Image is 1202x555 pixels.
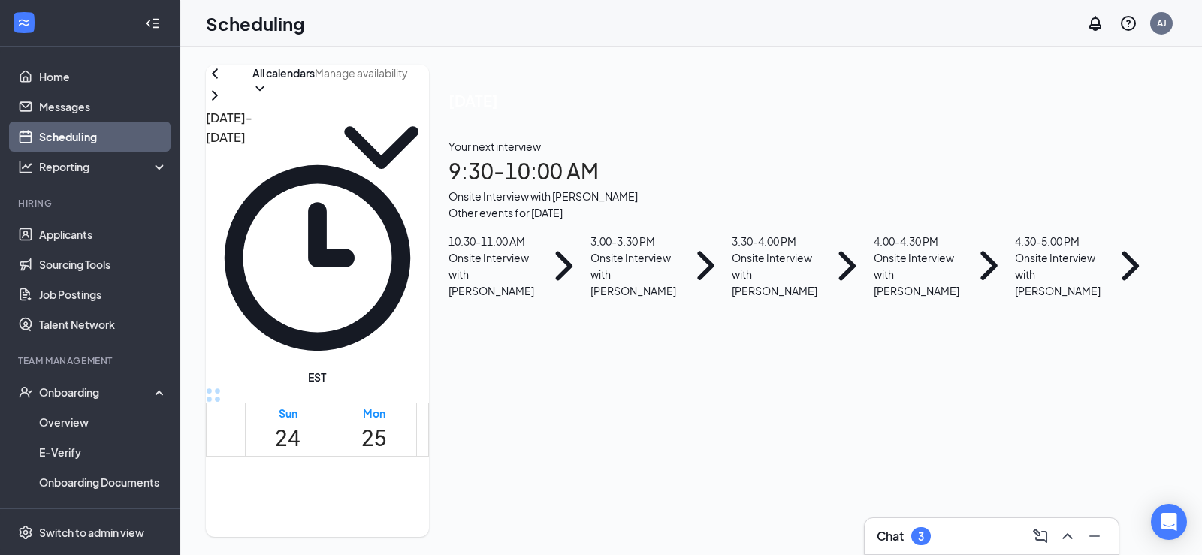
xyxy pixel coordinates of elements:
h1: 9:30 - 10:00 AM [448,155,1157,188]
svg: ChevronDown [315,81,448,214]
a: August 24, 2025 [272,403,304,456]
svg: Minimize [1086,527,1104,545]
div: Other events for [DATE] [448,204,1157,221]
svg: Settings [18,525,33,540]
h1: 24 [275,421,300,454]
svg: UserCheck [18,385,33,400]
div: Onsite Interview with [PERSON_NAME] [1015,249,1101,299]
svg: Clock [206,146,429,369]
div: Onsite Interview with [PERSON_NAME] [590,249,676,299]
svg: ComposeMessage [1031,527,1049,545]
svg: ChevronRight [206,86,224,104]
svg: ChevronRight [680,233,732,299]
a: Onboarding Documents [39,467,168,497]
svg: Analysis [18,159,33,174]
a: Overview [39,407,168,437]
div: Switch to admin view [39,525,144,540]
a: Sourcing Tools [39,249,168,279]
button: All calendarsChevronDown [252,65,315,96]
svg: ChevronLeft [206,65,224,83]
a: August 25, 2025 [358,403,390,456]
svg: Collapse [145,16,160,31]
div: Onsite Interview with [PERSON_NAME] [874,249,959,299]
div: Onsite Interview with [PERSON_NAME] [448,249,534,299]
div: 3:00 - 3:30 PM [590,233,676,249]
div: 4:00 - 4:30 PM [874,233,959,249]
button: ComposeMessage [1028,524,1053,548]
h3: [DATE] - [DATE] [206,108,252,146]
div: Sun [275,405,300,421]
div: 10:30 - 11:00 AM [448,233,534,249]
input: Manage availability [315,65,448,81]
button: ChevronUp [1056,524,1080,548]
a: Job Postings [39,279,168,309]
svg: ChevronRight [963,233,1016,299]
div: Onboarding [39,385,155,400]
a: Messages [39,92,168,122]
h1: Scheduling [206,11,305,36]
svg: ChevronRight [821,233,874,299]
button: Minimize [1083,524,1107,548]
div: Your next interview [448,138,1157,155]
a: E-Verify [39,437,168,467]
div: 4:30 - 5:00 PM [1015,233,1101,249]
a: Home [39,62,168,92]
h1: 25 [361,421,387,454]
div: 3:30 - 4:00 PM [732,233,817,249]
div: 3 [918,530,924,543]
a: Activity log [39,497,168,527]
svg: ChevronRight [538,233,590,299]
svg: Notifications [1086,14,1104,32]
svg: QuestionInfo [1119,14,1137,32]
div: Onsite Interview with [PERSON_NAME] [448,188,1157,204]
div: Open Intercom Messenger [1151,504,1187,540]
svg: ChevronDown [252,81,267,96]
span: EST [308,369,326,385]
svg: WorkstreamLogo [17,15,32,30]
svg: ChevronRight [1104,233,1157,299]
svg: ChevronUp [1059,527,1077,545]
div: AJ [1157,17,1167,29]
a: Scheduling [39,122,168,152]
div: Team Management [18,354,165,367]
a: Talent Network [39,309,168,339]
div: Reporting [39,159,168,174]
a: Applicants [39,219,168,249]
div: Onsite Interview with [PERSON_NAME] [732,249,817,299]
div: Hiring [18,197,165,210]
span: [DATE] [448,89,1157,112]
div: Mon [361,405,387,421]
h3: Chat [877,528,904,544]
